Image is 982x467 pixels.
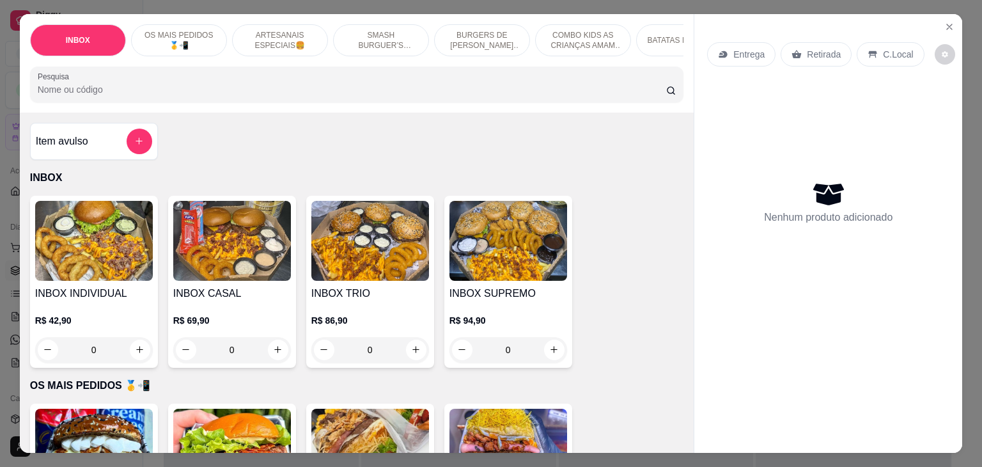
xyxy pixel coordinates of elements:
[35,286,153,301] h4: INBOX INDIVIDUAL
[142,30,216,51] p: OS MAIS PEDIDOS 🥇📲
[127,129,152,154] button: add-separate-item
[35,314,153,327] p: R$ 42,90
[449,201,567,281] img: product-image
[311,286,429,301] h4: INBOX TRIO
[449,314,567,327] p: R$ 94,90
[546,30,620,51] p: COMBO KIDS AS CRIANÇAS AMAM 😆
[883,48,913,61] p: C.Local
[311,314,429,327] p: R$ 86,90
[173,201,291,281] img: product-image
[243,30,317,51] p: ARTESANAIS ESPECIAIS🍔
[807,48,841,61] p: Retirada
[173,286,291,301] h4: INBOX CASAL
[35,201,153,281] img: product-image
[733,48,765,61] p: Entrega
[344,30,418,51] p: SMASH BURGUER’S (ARTESANAIS) 🥪
[311,201,429,281] img: product-image
[445,30,519,51] p: BURGERS DE [PERSON_NAME] 🐔
[36,134,88,149] h4: Item avulso
[30,378,684,393] p: OS MAIS PEDIDOS 🥇📲
[30,170,684,186] p: INBOX
[173,314,291,327] p: R$ 69,90
[935,44,955,65] button: decrease-product-quantity
[66,35,90,45] p: INBOX
[939,17,960,37] button: Close
[449,286,567,301] h4: INBOX SUPREMO
[38,83,666,96] input: Pesquisa
[764,210,892,225] p: Nenhum produto adicionado
[647,35,721,45] p: BATATAS FRITAS 🍟
[38,71,74,82] label: Pesquisa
